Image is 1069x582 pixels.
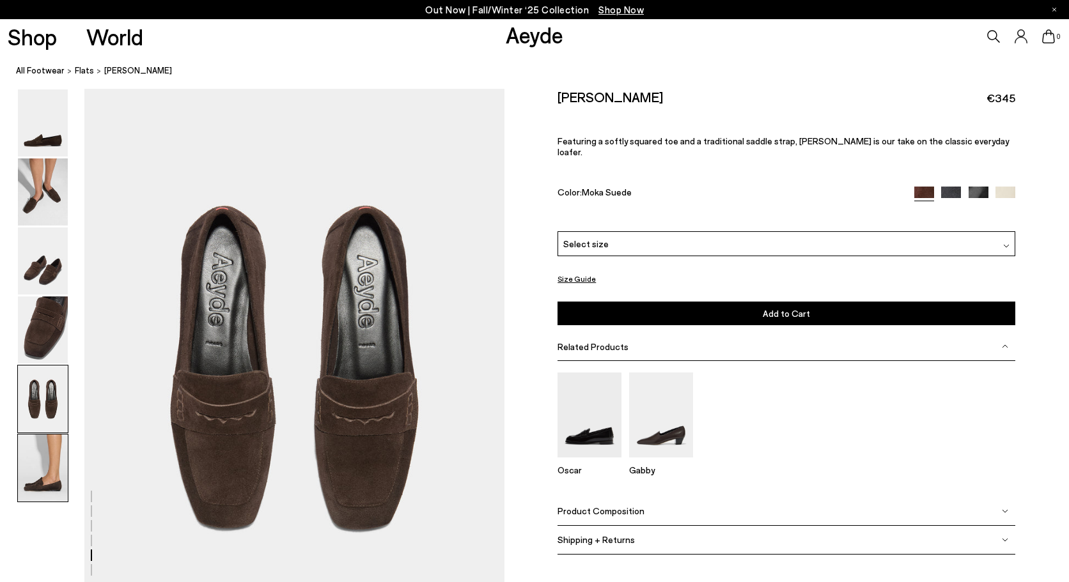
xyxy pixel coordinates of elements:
img: Gabby Almond-Toe Loafers [629,372,693,457]
button: Add to Cart [558,302,1015,325]
img: svg%3E [1002,508,1008,514]
a: Aeyde [506,21,563,48]
a: Gabby Almond-Toe Loafers Gabby [629,448,693,475]
h2: [PERSON_NAME] [558,89,663,105]
img: svg%3E [1002,343,1008,349]
img: svg%3E [1002,537,1008,543]
span: Related Products [558,341,628,352]
span: flats [75,65,94,75]
a: Oscar Leather Loafers Oscar [558,448,621,475]
img: Lana Suede Loafers - Image 4 [18,296,68,364]
div: Color: [558,187,899,201]
span: 0 [1055,33,1061,40]
span: Moka Suede [582,187,632,197]
p: Oscar [558,464,621,475]
img: Lana Suede Loafers - Image 1 [18,89,68,157]
a: 0 [1042,29,1055,43]
nav: breadcrumb [16,54,1069,89]
p: Out Now | Fall/Winter ‘25 Collection [425,2,644,18]
a: Shop [8,26,57,48]
span: Shipping + Returns [558,534,635,545]
img: Lana Suede Loafers - Image 5 [18,365,68,433]
button: Size Guide [558,270,596,286]
a: World [86,26,143,48]
span: Select size [563,236,609,250]
span: Product Composition [558,505,644,516]
img: svg%3E [1003,243,1010,249]
span: €345 [987,90,1015,106]
a: flats [75,64,94,77]
img: Lana Suede Loafers - Image 6 [18,434,68,502]
span: Navigate to /collections/new-in [598,4,644,15]
a: All Footwear [16,64,65,77]
img: Oscar Leather Loafers [558,372,621,457]
span: Add to Cart [763,308,810,319]
img: Lana Suede Loafers - Image 3 [18,227,68,295]
p: Featuring a softly squared toe and a traditional saddle strap, [PERSON_NAME] is our take on the c... [558,135,1015,157]
p: Gabby [629,464,693,475]
span: [PERSON_NAME] [104,64,172,77]
img: Lana Suede Loafers - Image 2 [18,158,68,226]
